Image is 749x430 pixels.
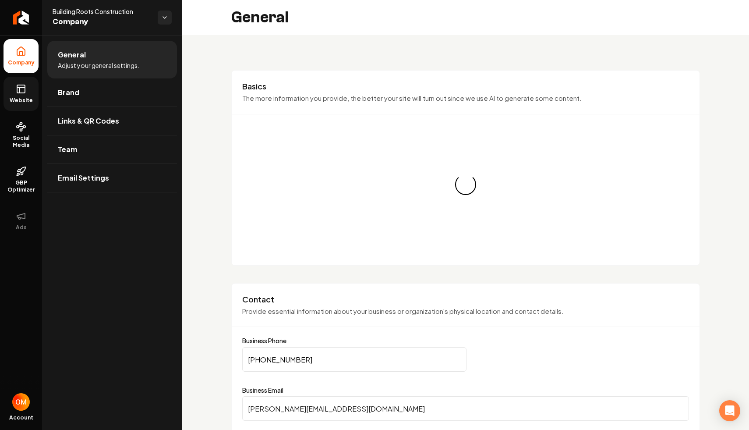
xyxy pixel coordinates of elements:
[12,393,30,411] button: Open user button
[242,294,689,305] h3: Contact
[4,204,39,238] button: Ads
[4,77,39,111] a: Website
[53,7,151,16] span: Building Roots Construction
[242,93,689,103] p: The more information you provide, the better your site will turn out since we use AI to generate ...
[58,87,79,98] span: Brand
[58,173,109,183] span: Email Settings
[47,107,177,135] a: Links & QR Codes
[242,396,689,421] input: Business Email
[58,50,86,60] span: General
[47,78,177,107] a: Brand
[4,59,38,66] span: Company
[47,135,177,163] a: Team
[12,224,30,231] span: Ads
[13,11,29,25] img: Rebolt Logo
[47,164,177,192] a: Email Settings
[4,114,39,156] a: Social Media
[58,144,78,155] span: Team
[719,400,740,421] div: Open Intercom Messenger
[242,81,689,92] h3: Basics
[242,306,689,316] p: Provide essential information about your business or organization's physical location and contact...
[231,9,289,26] h2: General
[58,116,119,126] span: Links & QR Codes
[4,135,39,149] span: Social Media
[6,97,36,104] span: Website
[4,179,39,193] span: GBP Optimizer
[53,16,151,28] span: Company
[12,393,30,411] img: Omar Molai
[242,338,689,344] label: Business Phone
[4,159,39,200] a: GBP Optimizer
[242,386,689,394] label: Business Email
[9,414,33,421] span: Account
[454,173,477,196] div: Loading
[58,61,139,70] span: Adjust your general settings.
